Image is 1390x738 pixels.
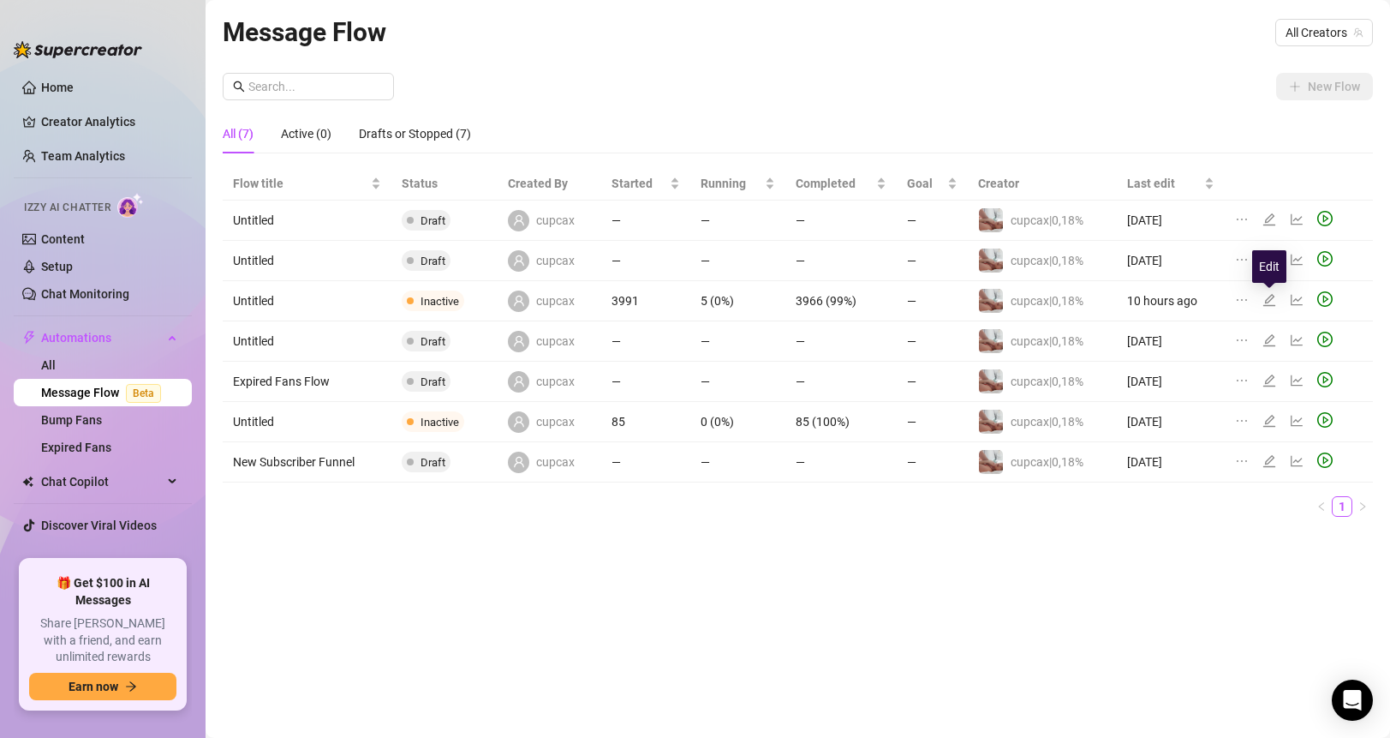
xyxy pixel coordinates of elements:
[1117,402,1225,442] td: [DATE]
[1353,27,1363,38] span: team
[1235,253,1249,267] span: ellipsis
[41,81,74,94] a: Home
[117,193,144,218] img: AI Chatter
[1352,496,1373,517] button: right
[1317,372,1333,387] span: play-circle
[391,167,498,201] th: Status
[1011,294,1083,308] span: cupcax|0,18%
[22,476,33,488] img: Chat Copilot
[1117,167,1225,201] th: Last edit
[223,241,391,281] td: Untitled
[601,201,690,241] td: —
[536,251,575,270] span: cupcax
[601,321,690,362] td: —
[1332,496,1352,517] li: 1
[1117,442,1225,483] td: [DATE]
[41,519,157,532] a: Discover Viral Videos
[601,402,690,442] td: 85
[785,321,897,362] td: —
[897,241,968,281] td: —
[126,384,161,403] span: Beta
[897,402,968,442] td: —
[29,615,176,666] span: Share [PERSON_NAME] with a friend, and earn unlimited rewards
[1235,213,1249,226] span: ellipsis
[1127,174,1201,193] span: Last edit
[29,673,176,700] button: Earn nowarrow-right
[1235,374,1249,387] span: ellipsis
[1311,496,1332,517] button: left
[979,329,1003,353] img: cupcax|0,18%
[1252,250,1286,283] div: Edit
[421,214,445,227] span: Draft
[1117,241,1225,281] td: [DATE]
[248,77,384,96] input: Search...
[513,335,525,347] span: user
[979,450,1003,474] img: cupcax|0,18%
[421,295,459,308] span: Inactive
[1357,501,1368,512] span: right
[1011,254,1083,267] span: cupcax|0,18%
[1235,454,1249,468] span: ellipsis
[601,442,690,483] td: —
[785,402,897,442] td: 85 (100%)
[690,402,784,442] td: 0 (0%)
[1317,211,1333,226] span: play-circle
[785,167,897,201] th: Completed
[611,174,666,193] span: Started
[1262,213,1276,226] span: edit
[41,232,85,246] a: Content
[1235,414,1249,428] span: ellipsis
[29,575,176,609] span: 🎁 Get $100 in AI Messages
[796,174,873,193] span: Completed
[1117,201,1225,241] td: [DATE]
[536,372,575,391] span: cupcax
[41,413,102,427] a: Bump Fans
[1311,496,1332,517] li: Previous Page
[897,167,968,201] th: Goal
[1290,454,1303,468] span: line-chart
[897,362,968,402] td: —
[1262,293,1276,307] span: edit
[536,291,575,310] span: cupcax
[1317,332,1333,347] span: play-circle
[536,453,575,471] span: cupcax
[223,12,386,52] article: Message Flow
[1011,334,1083,348] span: cupcax|0,18%
[22,331,36,345] span: thunderbolt
[1011,375,1083,388] span: cupcax|0,18%
[536,211,575,230] span: cupcax
[690,281,784,321] td: 5 (0%)
[1235,333,1249,347] span: ellipsis
[421,456,445,469] span: Draft
[41,287,129,301] a: Chat Monitoring
[690,241,784,281] td: —
[1352,496,1373,517] li: Next Page
[907,174,944,193] span: Goal
[421,335,445,348] span: Draft
[41,386,168,399] a: Message FlowBeta
[979,208,1003,232] img: cupcax|0,18%
[785,241,897,281] td: —
[690,201,784,241] td: —
[785,281,897,321] td: 3966 (99%)
[785,201,897,241] td: —
[233,174,367,193] span: Flow title
[1317,291,1333,307] span: play-circle
[223,362,391,402] td: Expired Fans Flow
[1011,213,1083,227] span: cupcax|0,18%
[1316,501,1327,512] span: left
[979,249,1003,273] img: cupcax|0,18%
[701,174,761,193] span: Running
[1117,321,1225,362] td: [DATE]
[223,402,391,442] td: Untitled
[1317,453,1333,468] span: play-circle
[41,358,56,372] a: All
[125,681,137,693] span: arrow-right
[1117,281,1225,321] td: 10 hours ago
[690,442,784,483] td: —
[601,241,690,281] td: —
[359,124,471,143] div: Drafts or Stopped (7)
[968,167,1117,201] th: Creator
[513,214,525,226] span: user
[223,442,391,483] td: New Subscriber Funnel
